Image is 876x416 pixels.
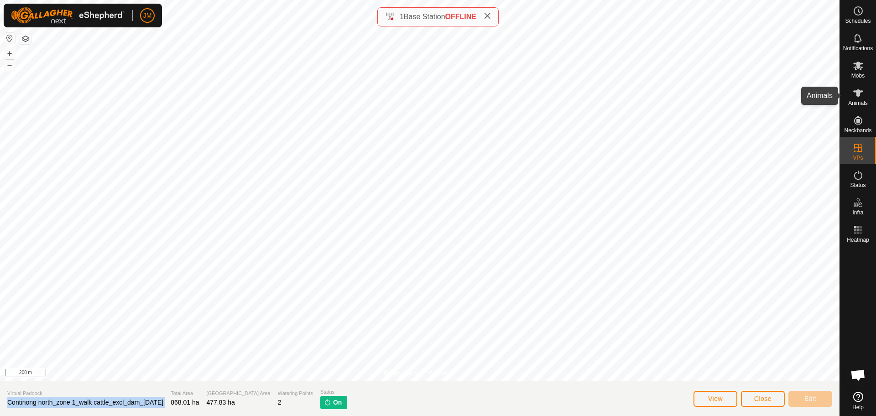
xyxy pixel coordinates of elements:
img: turn-on [324,399,331,406]
span: Animals [848,100,868,106]
span: Mobs [851,73,865,78]
span: OFFLINE [445,13,476,21]
span: Base Station [404,13,445,21]
a: Contact Us [429,369,456,378]
span: [GEOGRAPHIC_DATA] Area [206,390,270,397]
button: Close [741,391,785,407]
button: + [4,48,15,59]
a: Privacy Policy [384,369,418,378]
span: Continong north_zone 1_walk cattle_excl_dam_[DATE] [7,399,163,406]
span: VPs [853,155,863,161]
span: Help [852,405,864,410]
button: – [4,60,15,71]
button: Edit [788,391,832,407]
span: JM [143,11,152,21]
span: 868.01 ha [171,399,199,406]
span: Edit [804,395,816,402]
span: Status [320,388,347,396]
span: On [333,398,342,407]
span: 477.83 ha [206,399,235,406]
button: Map Layers [20,33,31,44]
span: View [708,395,723,402]
span: Schedules [845,18,871,24]
span: Infra [852,210,863,215]
a: Help [840,388,876,414]
span: Watering Points [278,390,313,397]
span: Status [850,182,866,188]
span: 1 [400,13,404,21]
span: Total Area [171,390,199,397]
button: View [693,391,737,407]
div: Open chat [845,361,872,389]
img: Gallagher Logo [11,7,125,24]
span: Notifications [843,46,873,51]
span: Heatmap [847,237,869,243]
span: Neckbands [844,128,871,133]
span: Close [754,395,772,402]
button: Reset Map [4,33,15,44]
span: 2 [278,399,282,406]
span: Virtual Paddock [7,390,163,397]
